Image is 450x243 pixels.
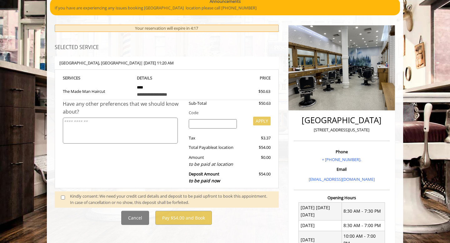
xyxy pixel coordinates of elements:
[295,127,388,133] p: [STREET_ADDRESS][US_STATE]
[99,60,141,66] span: , [GEOGRAPHIC_DATA]
[242,100,270,107] div: $50.63
[184,144,242,151] div: Total Payable
[242,154,270,168] div: $0.00
[253,117,271,125] button: APPLY
[342,202,385,220] td: 8:30 AM - 7:30 PM
[242,171,270,184] div: $54.00
[242,135,270,141] div: $3.37
[189,171,220,184] b: Deposit Amount
[295,167,388,171] h3: Email
[132,74,202,82] th: DETAILS
[184,109,271,116] div: Code
[242,144,270,151] div: $54.00
[55,5,395,11] p: If you have are experiencing any issues booking [GEOGRAPHIC_DATA] location please call [PHONE_NUM...
[295,116,388,125] h2: [GEOGRAPHIC_DATA]
[155,211,212,225] button: Pay $54.00 and Book
[184,135,242,141] div: Tax
[322,157,361,162] a: + [PHONE_NUMBER].
[184,100,242,107] div: Sub-Total
[55,25,279,32] div: Your reservation will expire in 4:17
[184,154,242,168] div: Amount
[78,75,80,81] span: S
[299,220,342,231] td: [DATE]
[63,74,132,82] th: SERVICE
[294,195,390,200] h3: Opening Hours
[201,74,271,82] th: PRICE
[214,144,233,150] span: at location
[236,88,270,95] div: $50.63
[63,81,132,100] td: The Made Man Haircut
[189,178,220,184] span: to be paid now
[63,100,184,116] div: Have any other preferences that we should know about?
[55,45,279,50] h3: SELECTED SERVICE
[342,220,385,231] td: 8:30 AM - 7:00 PM
[70,193,272,206] div: Kindly consent: We need your credit card details and deposit to be paid upfront to book this appo...
[189,161,237,168] div: to be paid at location
[295,149,388,154] h3: Phone
[309,176,375,182] a: [EMAIL_ADDRESS][DOMAIN_NAME]
[59,60,174,66] b: [GEOGRAPHIC_DATA] | [DATE] 11:20 AM
[121,211,149,225] button: Cancel
[299,202,342,220] td: [DATE] [DATE] [DATE]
